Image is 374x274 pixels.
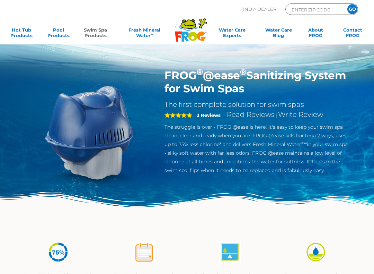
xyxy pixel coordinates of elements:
[44,27,73,41] a: PoolProducts
[133,241,155,263] img: atease-icon-shock-once
[219,241,241,263] img: atease-icon-self-regulates
[164,123,348,175] p: The struggle is over - FROG @ease is here! It's easy to keep your swim spa clean, clear and ready...
[301,141,307,145] sup: ®∞
[197,67,203,77] sup: ®
[164,112,192,118] span: 5
[197,112,221,118] strong: 2 Reviews
[118,27,171,41] a: Fresh MineralWater∞
[301,27,330,41] a: AboutFROG
[26,69,154,197] img: ss-@ease-hero.png
[81,27,110,41] a: Swim SpaProducts
[47,241,69,263] img: icon-atease-75percent-less
[347,4,357,14] input: GO
[240,3,276,15] p: Find A Dealer
[208,27,256,41] a: Water CareExperts
[338,27,367,41] a: ContactFROG
[164,100,348,109] h2: The first complete solution for swim spas
[227,110,275,119] a: Read Reviews
[305,241,327,263] img: icon-atease-easy-on
[164,69,348,95] h1: FROG @ease Sanitizing System for Swim Spas
[278,110,323,119] a: Write Review
[291,6,338,14] input: Zip Code Form
[276,112,277,118] span: |
[151,32,153,36] sup: ∞
[264,27,293,41] a: Water CareBlog
[7,27,36,41] a: Hot TubProducts
[240,67,246,77] sup: ®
